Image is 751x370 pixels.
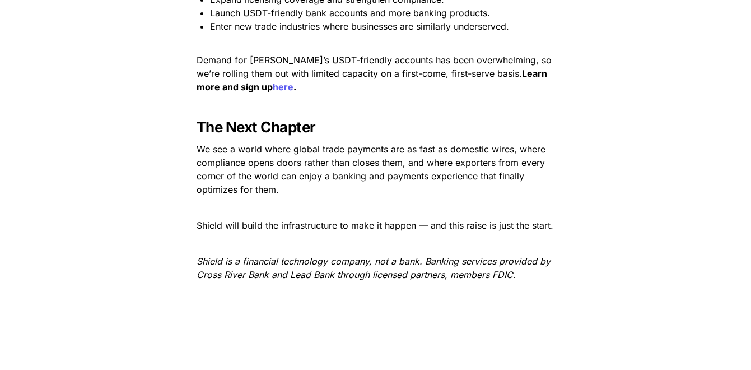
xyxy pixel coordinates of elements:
[197,256,553,280] em: Shield is a financial technology company, not a bank. Banking services provided by Cross River Ba...
[210,21,509,32] span: Enter new trade industries where businesses are similarly underserved.
[293,81,296,92] strong: .
[197,144,548,195] span: We see a world where global trade payments are as fast as domestic wires, where compliance opens ...
[273,81,293,92] a: here
[197,54,554,79] span: Demand for [PERSON_NAME]’s USDT-friendly accounts has been overwhelming, so we’re rolling them ou...
[197,118,316,136] strong: The Next Chapter
[197,220,553,231] span: Shield will build the infrastructure to make it happen — and this raise is just the start.
[169,339,275,357] span: See More Posts
[210,7,490,18] span: Launch USDT-friendly bank accounts and more banking products.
